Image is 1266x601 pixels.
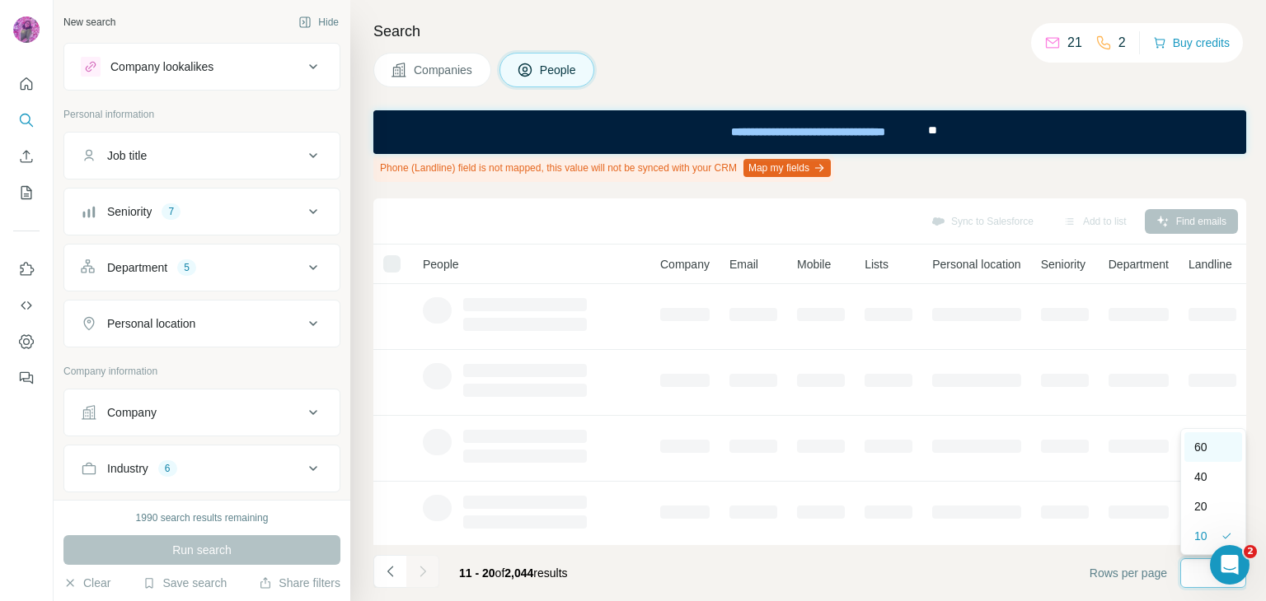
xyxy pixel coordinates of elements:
[107,404,157,421] div: Company
[13,69,40,99] button: Quick start
[287,10,350,35] button: Hide
[1189,256,1232,273] span: Landline
[64,393,340,432] button: Company
[459,566,568,580] span: results
[177,260,196,275] div: 5
[13,254,40,284] button: Use Surfe on LinkedIn
[107,203,152,220] div: Seniority
[107,315,195,332] div: Personal location
[13,327,40,356] button: Dashboard
[64,136,340,175] button: Job title
[1194,439,1207,455] p: 60
[504,566,533,580] span: 2,044
[660,256,710,273] span: Company
[64,192,340,231] button: Seniority7
[63,15,115,30] div: New search
[63,575,110,591] button: Clear
[136,510,269,525] div: 1990 search results remaining
[107,147,147,164] div: Job title
[158,461,177,476] div: 6
[64,449,340,488] button: Industry6
[13,142,40,171] button: Enrich CSV
[107,460,148,477] div: Industry
[13,178,40,207] button: My lists
[743,159,831,177] button: Map my fields
[373,20,1246,43] h4: Search
[1194,498,1207,515] p: 20
[1194,468,1207,485] p: 40
[932,256,1020,273] span: Personal location
[1041,256,1085,273] span: Seniority
[110,58,213,75] div: Company lookalikes
[13,363,40,393] button: Feedback
[162,204,181,219] div: 7
[1090,565,1167,581] span: Rows per page
[1153,31,1230,54] button: Buy credits
[259,575,340,591] button: Share filters
[797,256,831,273] span: Mobile
[540,62,578,78] span: People
[1067,33,1082,53] p: 21
[107,259,167,276] div: Department
[1244,545,1257,558] span: 2
[495,566,505,580] span: of
[13,105,40,135] button: Search
[729,256,758,273] span: Email
[459,566,495,580] span: 11 - 20
[13,16,40,43] img: Avatar
[373,154,834,182] div: Phone (Landline) field is not mapped, this value will not be synced with your CRM
[63,107,340,122] p: Personal information
[414,62,474,78] span: Companies
[1118,33,1126,53] p: 2
[64,47,340,86] button: Company lookalikes
[1194,528,1207,544] p: 10
[64,304,340,343] button: Personal location
[63,364,340,379] p: Company information
[373,110,1246,154] iframe: Banner
[64,248,340,287] button: Department5
[1210,545,1250,585] iframe: Intercom live chat
[865,256,889,273] span: Lists
[13,291,40,320] button: Use Surfe API
[1109,256,1169,273] span: Department
[423,256,459,273] span: People
[143,575,227,591] button: Save search
[373,555,406,588] button: Navigate to previous page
